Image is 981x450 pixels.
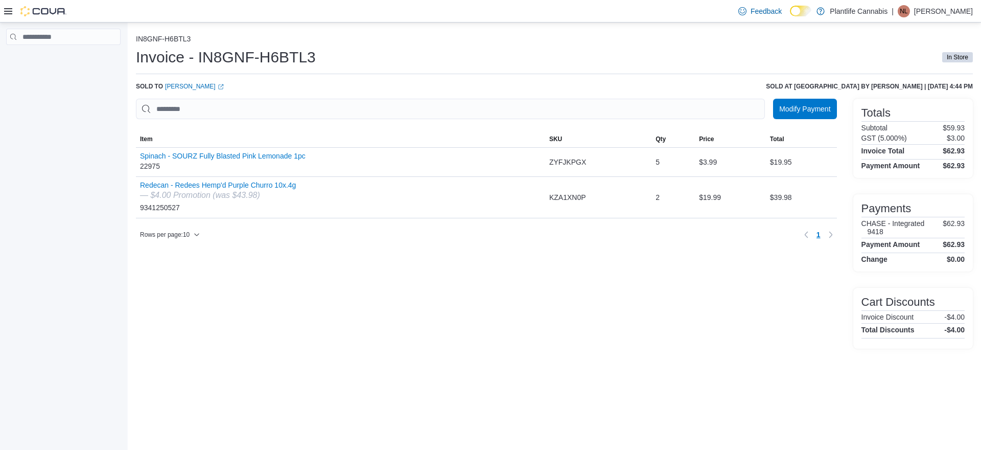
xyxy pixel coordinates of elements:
nav: Complex example [6,47,121,72]
h4: Invoice Total [861,147,905,155]
p: [PERSON_NAME] [914,5,973,17]
a: [PERSON_NAME]External link [165,82,224,91]
p: $3.00 [947,134,965,142]
div: 2 [651,187,695,208]
h3: Cart Discounts [861,296,935,308]
div: — $4.00 Promotion (was $43.98) [140,189,296,201]
input: This is a search bar. As you type, the results lower in the page will automatically filter. [136,99,765,119]
span: Rows per page : 10 [140,231,190,239]
h6: 9418 [868,228,925,236]
span: In Store [947,53,968,62]
h3: Totals [861,107,891,119]
span: Total [770,135,784,143]
h6: Invoice Discount [861,313,914,321]
nav: Pagination for table: MemoryTable from EuiInMemoryTable [800,227,837,243]
button: Rows per page:10 [136,229,204,241]
h4: $62.93 [943,240,965,249]
button: Modify Payment [773,99,836,119]
h6: Subtotal [861,124,887,132]
p: -$4.00 [944,313,965,321]
input: Dark Mode [790,6,811,16]
p: Plantlife Cannabis [830,5,887,17]
h4: Total Discounts [861,326,915,334]
button: Redecan - Redees Hemp'd Purple Churro 10x.4g [140,181,296,189]
button: Spinach - SOURZ Fully Blasted Pink Lemonade 1pc [140,152,306,160]
div: $19.99 [695,187,766,208]
div: Natalie Lockhart [898,5,910,17]
span: Qty [656,135,666,143]
button: Item [136,131,545,147]
svg: External link [218,84,224,90]
span: ZYFJKPGX [549,156,586,168]
button: SKU [545,131,651,147]
button: Previous page [800,229,812,241]
p: | [892,5,894,17]
p: $62.93 [943,219,965,236]
div: 5 [651,152,695,172]
h4: $62.93 [943,162,965,170]
ul: Pagination for table: MemoryTable from EuiInMemoryTable [812,227,825,243]
h4: Payment Amount [861,162,920,170]
span: 1 [816,230,821,240]
h6: Sold at [GEOGRAPHIC_DATA] by [PERSON_NAME] | [DATE] 4:44 PM [766,82,973,91]
div: $3.99 [695,152,766,172]
nav: An example of EuiBreadcrumbs [136,35,973,45]
p: $59.93 [943,124,965,132]
h6: CHASE - Integrated [861,219,925,228]
div: 22975 [140,152,306,172]
h4: $0.00 [947,255,965,263]
button: Qty [651,131,695,147]
div: Sold to [136,82,224,91]
div: $39.98 [766,187,837,208]
button: Page 1 of 1 [812,227,825,243]
span: Feedback [751,6,782,16]
img: Cova [20,6,66,16]
div: 9341250527 [140,181,296,214]
button: Total [766,131,837,147]
h4: Payment Amount [861,240,920,249]
h6: GST (5.000%) [861,134,907,142]
h4: Change [861,255,887,263]
span: In Store [942,52,973,62]
h4: $62.93 [943,147,965,155]
span: SKU [549,135,562,143]
span: Price [699,135,714,143]
button: Next page [825,229,837,241]
button: IN8GNF-H6BTL3 [136,35,191,43]
span: Modify Payment [779,104,830,114]
span: Item [140,135,153,143]
a: Feedback [734,1,786,21]
span: NL [900,5,907,17]
h4: -$4.00 [944,326,965,334]
div: $19.95 [766,152,837,172]
span: KZA1XN0P [549,191,586,204]
button: Price [695,131,766,147]
h1: Invoice - IN8GNF-H6BTL3 [136,47,316,67]
h3: Payments [861,202,912,215]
